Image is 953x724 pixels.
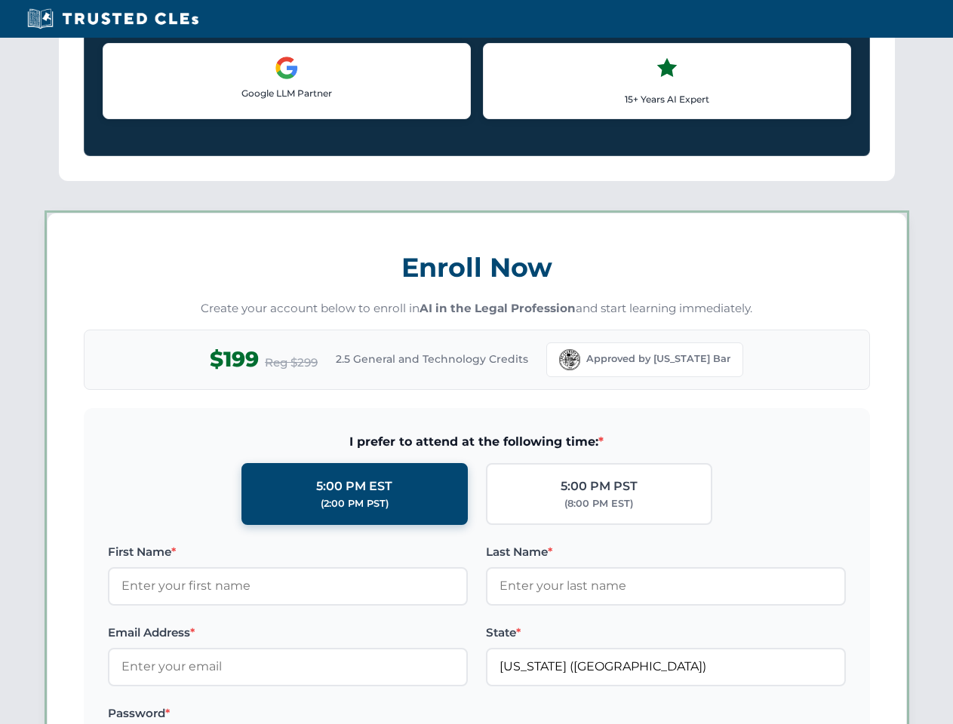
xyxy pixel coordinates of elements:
span: I prefer to attend at the following time: [108,432,846,452]
div: 5:00 PM PST [561,477,638,496]
span: 2.5 General and Technology Credits [336,351,528,367]
img: Trusted CLEs [23,8,203,30]
img: Florida Bar [559,349,580,370]
div: (2:00 PM PST) [321,496,389,511]
div: 5:00 PM EST [316,477,392,496]
p: 15+ Years AI Expert [496,92,838,106]
strong: AI in the Legal Profession [420,301,576,315]
p: Create your account below to enroll in and start learning immediately. [84,300,870,318]
h3: Enroll Now [84,244,870,291]
label: Password [108,704,468,722]
label: Email Address [108,624,468,642]
input: Enter your first name [108,567,468,605]
input: Florida (FL) [486,648,846,686]
input: Enter your last name [486,567,846,605]
p: Google LLM Partner [115,86,458,100]
div: (8:00 PM EST) [564,496,633,511]
span: Reg $299 [265,354,318,372]
span: $199 [210,342,259,376]
label: Last Name [486,543,846,561]
label: First Name [108,543,468,561]
label: State [486,624,846,642]
input: Enter your email [108,648,468,686]
img: Google [275,56,299,80]
span: Approved by [US_STATE] Bar [586,351,730,367]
